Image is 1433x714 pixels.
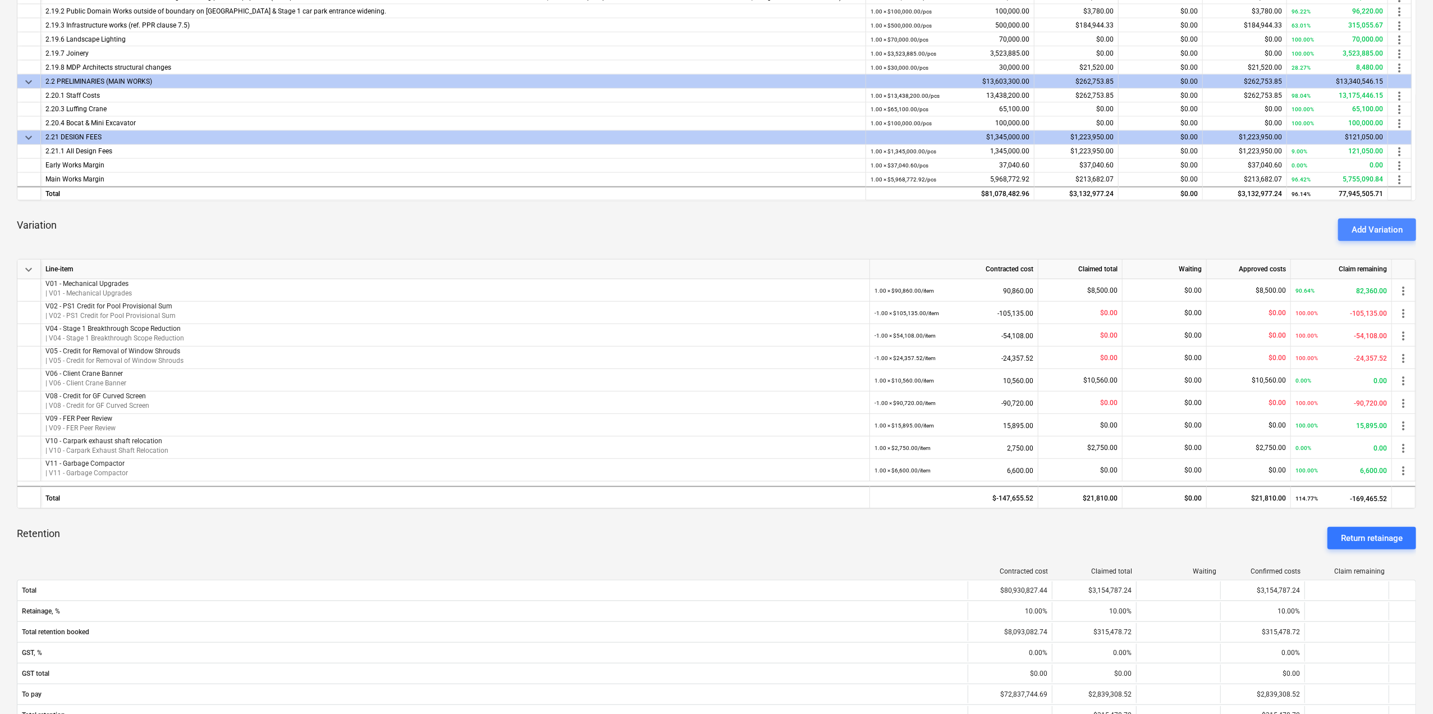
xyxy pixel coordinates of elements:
span: more_vert [1397,374,1410,388]
small: 1.00 × $37,040.60 / pcs [871,163,928,169]
div: $0.00 [1052,665,1136,683]
span: more_vert [1397,419,1410,433]
div: 13,438,200.00 [871,89,1029,103]
span: more_vert [1393,33,1406,47]
small: 100.00% [1292,121,1314,127]
p: V05 - Credit for Removal of Window Shrouds [45,347,865,356]
small: 96.22% [1292,8,1311,15]
span: $0.00 [1180,35,1198,43]
small: 96.42% [1292,177,1311,183]
span: $3,780.00 [1083,7,1114,15]
span: $0.00 [1269,421,1286,429]
div: $0.00 [968,665,1052,683]
div: Confirmed costs [1225,567,1301,575]
div: Total [41,186,866,200]
small: 100.00% [1292,51,1314,57]
small: 1.00 × $2,750.00 / item [875,445,931,451]
span: $0.00 [1184,376,1202,384]
span: more_vert [1393,61,1406,75]
span: $0.00 [1265,106,1282,113]
p: | V04 - Stage 1 Breakthrough Scope Reduction [45,334,865,344]
div: 0.00 [1295,436,1387,460]
span: more_vert [1397,442,1410,455]
span: $0.00 [1269,466,1286,474]
span: more_vert [1393,19,1406,33]
span: GST, % [22,649,963,657]
div: 500,000.00 [871,19,1029,33]
p: Retention [17,527,60,549]
small: 1.00 × $15,895.00 / item [875,422,934,429]
div: $0.00 [1220,665,1304,683]
div: 100,000.00 [871,4,1029,19]
div: 10.00% [1052,602,1136,620]
div: 30,000.00 [871,61,1029,75]
span: $0.00 [1100,354,1118,362]
span: $0.00 [1096,120,1114,128]
div: -90,720.00 [875,392,1033,415]
small: -1.00 × $24,357.52 / item [875,355,936,361]
p: Variation [17,219,57,232]
span: more_vert [1393,117,1406,131]
div: 3,523,885.00 [1292,47,1383,61]
span: $0.00 [1269,331,1286,339]
span: $0.00 [1269,354,1286,362]
div: 2.20.1 Staff Costs [45,89,861,103]
div: 70,000.00 [871,33,1029,47]
div: $315,478.72 [1220,623,1304,641]
div: 2.19.3 Infrastructure works (ref. PPR clause 7.5) [45,19,861,33]
span: $2,750.00 [1256,444,1286,452]
span: $1,223,950.00 [1239,148,1282,156]
div: $2,839,308.52 [1220,685,1304,703]
iframe: Chat Widget [1377,660,1433,714]
small: 100.00% [1295,355,1318,361]
div: $3,154,787.24 [1220,581,1304,599]
span: more_vert [1397,329,1410,343]
small: -1.00 × $90,720.00 / item [875,400,936,406]
div: $315,478.72 [1052,623,1136,641]
p: | V11 - Garbage Compactor [45,469,865,479]
span: To pay [22,690,963,698]
span: $0.00 [1100,331,1118,339]
div: 0.00 [1295,369,1387,392]
div: $1,345,000.00 [866,131,1034,145]
small: 100.00% [1295,333,1318,339]
p: V01 - Mechanical Upgrades [45,279,865,289]
div: 10,560.00 [875,369,1033,392]
span: Total [22,586,963,594]
div: 2.20.4 Bocat & Mini Excavator [45,117,861,131]
div: 0.00 [1292,159,1383,173]
span: more_vert [1393,103,1406,117]
small: -1.00 × $54,108.00 / item [875,333,936,339]
div: -105,135.00 [875,302,1033,325]
div: 2.21 DESIGN FEES [45,131,861,145]
span: more_vert [1397,397,1410,410]
small: 0.00% [1295,445,1311,451]
div: 100,000.00 [871,117,1029,131]
span: $0.00 [1180,92,1198,99]
small: 1.00 × $6,600.00 / item [875,467,931,474]
small: 1.00 × $30,000.00 / pcs [871,65,928,71]
small: 1.00 × $5,968,772.92 / pcs [871,177,936,183]
span: $0.00 [1184,399,1202,407]
span: $2,750.00 [1087,444,1118,452]
span: keyboard_arrow_down [22,131,35,145]
span: more_vert [1393,89,1406,103]
div: -54,108.00 [875,324,1033,347]
span: $21,520.00 [1248,63,1282,71]
span: $0.00 [1180,162,1198,170]
div: $3,154,787.24 [1052,581,1136,599]
span: $3,780.00 [1252,7,1282,15]
small: 1.00 × $1,345,000.00 / pcs [871,149,936,155]
div: 2.19.7 Joinery [45,47,861,61]
div: $0.00 [1119,131,1203,145]
p: V11 - Garbage Compactor [45,459,865,469]
div: $262,753.85 [1203,75,1287,89]
div: 90,860.00 [875,279,1033,302]
div: 13,175,446.15 [1292,89,1383,103]
span: $0.00 [1265,49,1282,57]
div: $121,050.00 [1287,131,1388,145]
small: 100.00% [1295,400,1318,406]
p: V10 - Carpark exhaust shaft relocation [45,436,865,446]
div: $0.00 [1119,186,1203,200]
small: 100.00% [1295,310,1318,316]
